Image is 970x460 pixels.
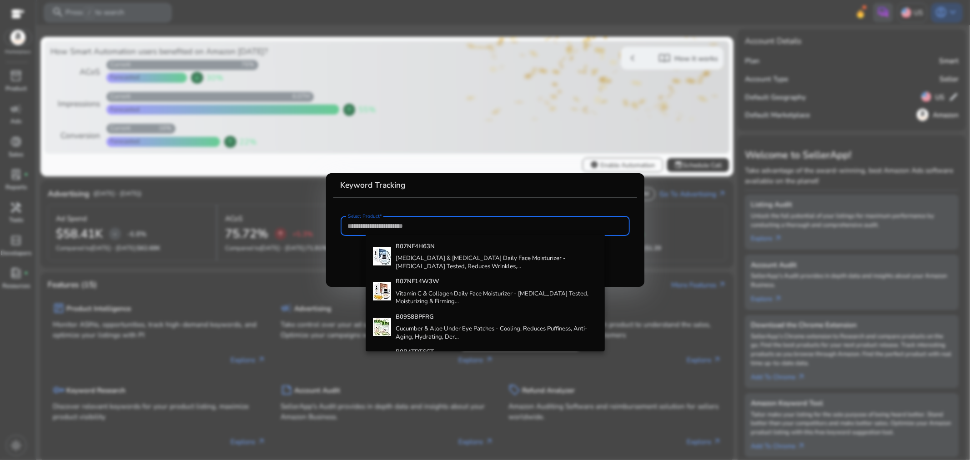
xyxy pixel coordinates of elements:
h4: [MEDICAL_DATA] & [MEDICAL_DATA] Daily Face Moisturizer - [MEDICAL_DATA] Tested, Reduces Wrinkles,... [396,255,598,270]
b: B07NF4H63N [396,242,435,250]
h4: Vitamin C & Collagen Daily Face Moisturizer - [MEDICAL_DATA] Tested, Moisturizing & Firming... [396,290,598,306]
h4: Cucumber & Aloe Under Eye Patches - Cooling, Reduces Puffiness, Anti-Aging, Hydrating, Der... [396,325,598,341]
b: B09S8BPFRG [396,313,434,321]
img: 51KTIlvBANL._SS40_.jpg [373,282,391,300]
mat-label: Select Product* [348,213,382,220]
b: B0B4TDT6CT [396,348,434,356]
img: 518B3MesTML._SS40_.jpg [373,318,391,336]
b: B07NF14W3W [396,277,439,285]
img: 41IdTtvLnFL._SS40_.jpg [373,247,391,265]
b: Keyword Tracking [341,180,406,190]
